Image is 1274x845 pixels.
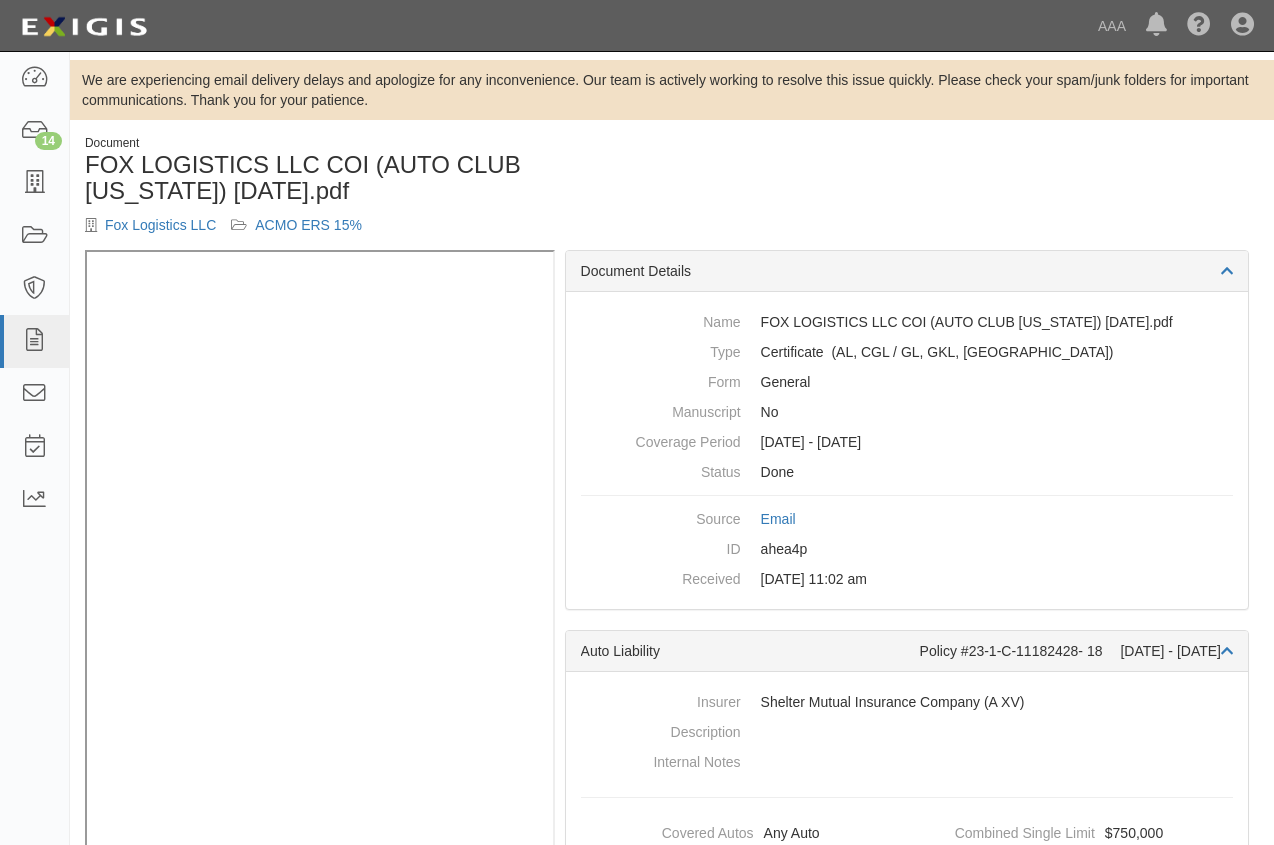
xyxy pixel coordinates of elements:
[581,427,741,452] dt: Coverage Period
[1088,6,1136,46] a: AAA
[581,397,741,422] dt: Manuscript
[915,818,1095,843] dt: Combined Single Limit
[581,564,1233,594] dd: [DATE] 11:02 am
[920,641,1233,661] div: Policy #23-1-C-11182428- 18 [DATE] - [DATE]
[581,457,741,482] dt: Status
[255,217,362,233] a: ACMO ERS 15%
[581,687,741,712] dt: Insurer
[581,534,1233,564] dd: ahea4p
[581,367,741,392] dt: Form
[574,818,754,843] dt: Covered Autos
[581,337,1233,367] dd: Auto Liability Commercial General Liability / Garage Liability Garage Keepers Liability On-Hook
[581,687,1233,717] dd: Shelter Mutual Insurance Company (A XV)
[581,747,741,772] dt: Internal Notes
[581,337,741,362] dt: Type
[581,427,1233,457] dd: [DATE] - [DATE]
[581,367,1233,397] dd: General
[581,564,741,589] dt: Received
[581,641,920,661] div: Auto Liability
[581,717,741,742] dt: Description
[35,132,62,150] div: 14
[581,397,1233,427] dd: No
[85,135,657,152] div: Document
[566,251,1248,292] div: Document Details
[1187,14,1211,38] i: Help Center - Complianz
[761,511,796,527] a: Email
[581,534,741,559] dt: ID
[581,307,1233,337] dd: FOX LOGISTICS LLC COI (AUTO CLUB [US_STATE]) [DATE].pdf
[85,152,657,205] h1: FOX LOGISTICS LLC COI (AUTO CLUB [US_STATE]) [DATE].pdf
[70,70,1274,110] div: We are experiencing email delivery delays and apologize for any inconvenience. Our team is active...
[105,217,216,233] a: Fox Logistics LLC
[15,9,153,45] img: logo-5460c22ac91f19d4615b14bd174203de0afe785f0fc80cf4dbbc73dc1793850b.png
[581,307,741,332] dt: Name
[581,457,1233,487] dd: Done
[581,504,741,529] dt: Source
